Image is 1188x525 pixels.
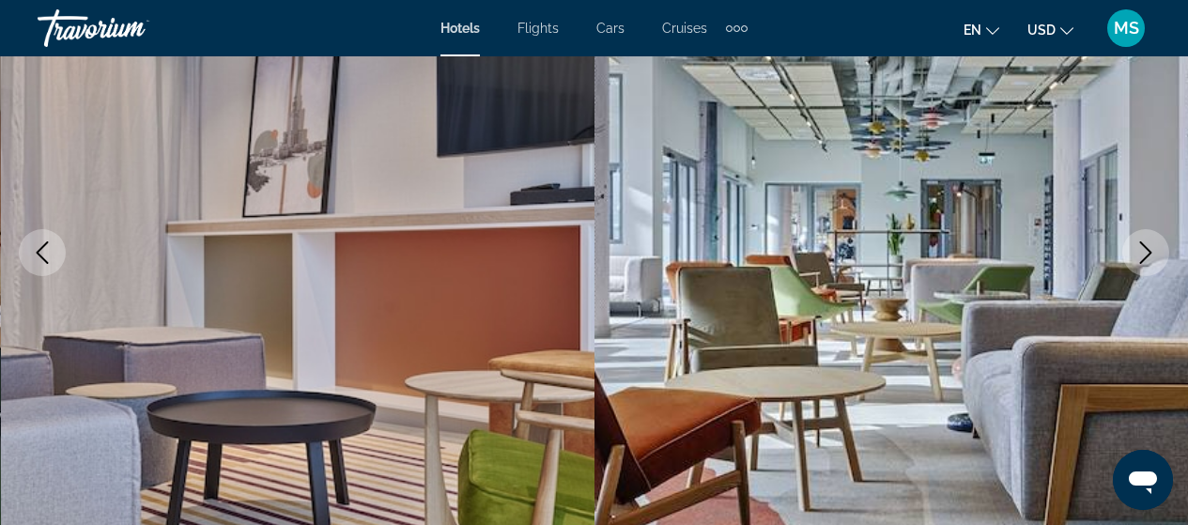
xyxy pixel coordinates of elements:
a: Cars [596,21,625,36]
button: Next image [1122,229,1169,276]
a: Flights [517,21,559,36]
button: Change language [964,16,999,43]
button: User Menu [1102,8,1150,48]
button: Extra navigation items [726,13,748,43]
button: Previous image [19,229,66,276]
span: en [964,23,981,38]
iframe: Button to launch messaging window [1113,450,1173,510]
a: Hotels [440,21,480,36]
a: Travorium [38,4,225,53]
a: Cruises [662,21,707,36]
span: USD [1027,23,1056,38]
button: Change currency [1027,16,1073,43]
span: MS [1114,19,1139,38]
